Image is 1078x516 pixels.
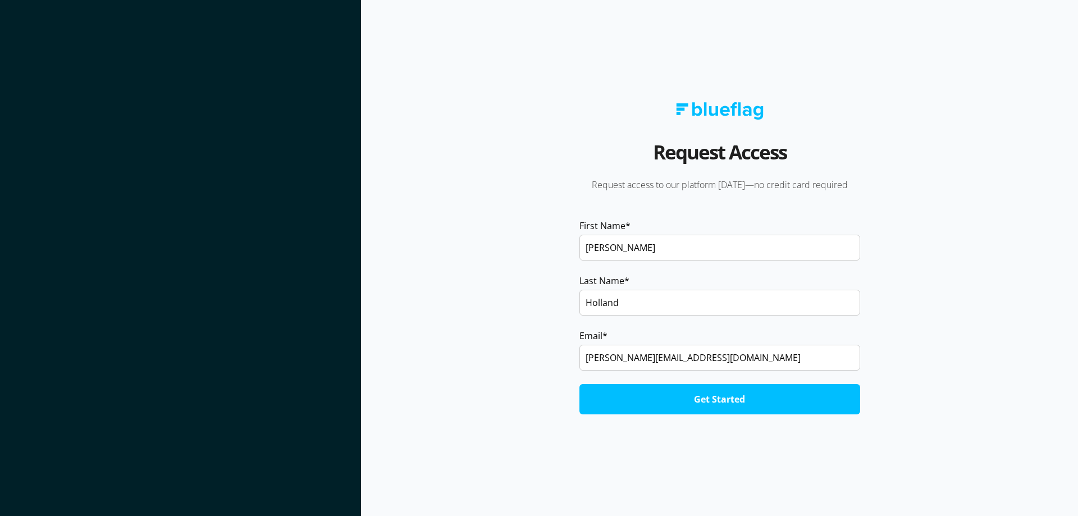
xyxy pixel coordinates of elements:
span: Email [579,329,602,343]
input: Smith [579,290,860,316]
input: name@yourcompany.com.au [579,345,860,371]
h2: Request Access [653,136,787,179]
img: Blue Flag logo [676,102,764,120]
span: First Name [579,219,625,232]
p: Request access to our platform [DATE]—no credit card required [564,179,876,191]
span: Last Name [579,274,624,287]
input: Get Started [579,384,860,414]
input: John [579,235,860,261]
